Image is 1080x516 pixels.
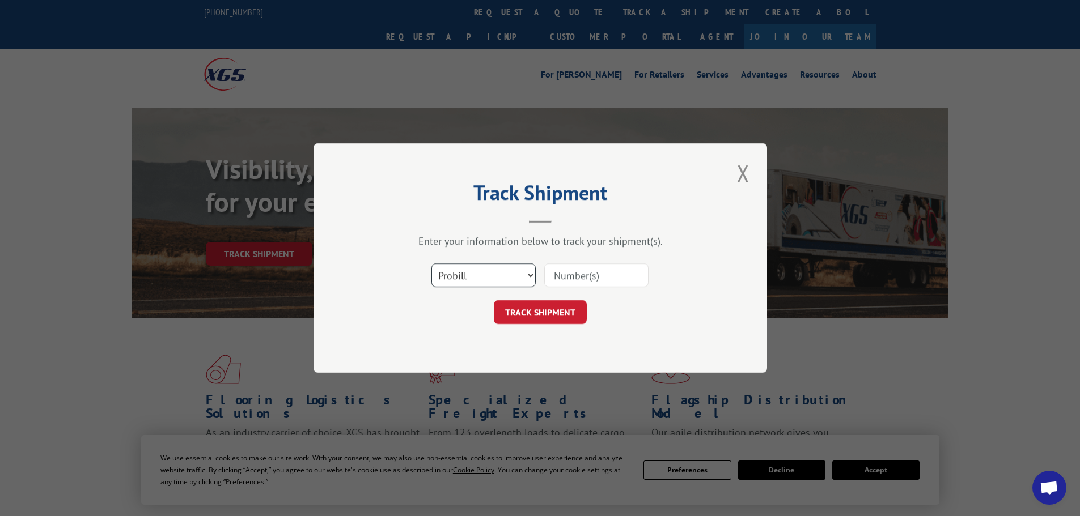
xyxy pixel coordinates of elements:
[1032,471,1066,505] a: Open chat
[370,185,710,206] h2: Track Shipment
[494,300,587,324] button: TRACK SHIPMENT
[544,263,649,287] input: Number(s)
[370,234,710,248] div: Enter your information below to track your shipment(s).
[734,157,753,189] button: Close modal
